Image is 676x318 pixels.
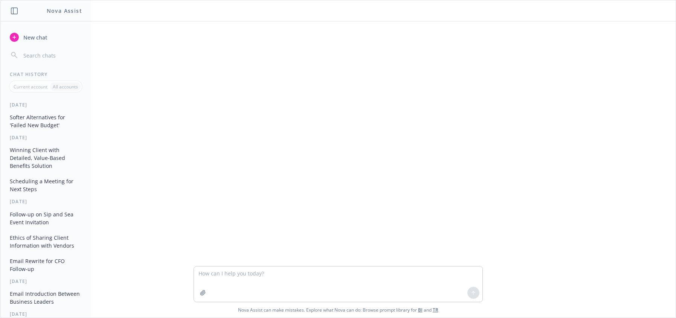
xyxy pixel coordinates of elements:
div: [DATE] [1,311,91,317]
span: New chat [22,33,47,41]
div: [DATE] [1,278,91,285]
div: [DATE] [1,198,91,205]
button: Email Rewrite for CFO Follow-up [7,255,85,275]
a: BI [418,307,423,313]
button: Ethics of Sharing Client Information with Vendors [7,231,85,252]
div: Chat History [1,71,91,78]
p: All accounts [53,84,78,90]
h1: Nova Assist [47,7,82,15]
button: Scheduling a Meeting for Next Steps [7,175,85,195]
p: Current account [14,84,47,90]
button: New chat [7,30,85,44]
button: Email Introduction Between Business Leaders [7,288,85,308]
button: Follow-up on Sip and Sea Event Invitation [7,208,85,228]
button: Winning Client with Detailed, Value-Based Benefits Solution [7,144,85,172]
button: Softer Alternatives for 'Failed New Budget' [7,111,85,131]
span: Nova Assist can make mistakes. Explore what Nova can do: Browse prompt library for and [3,302,673,318]
div: [DATE] [1,134,91,141]
input: Search chats [22,50,82,61]
a: TR [433,307,438,313]
div: [DATE] [1,102,91,108]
